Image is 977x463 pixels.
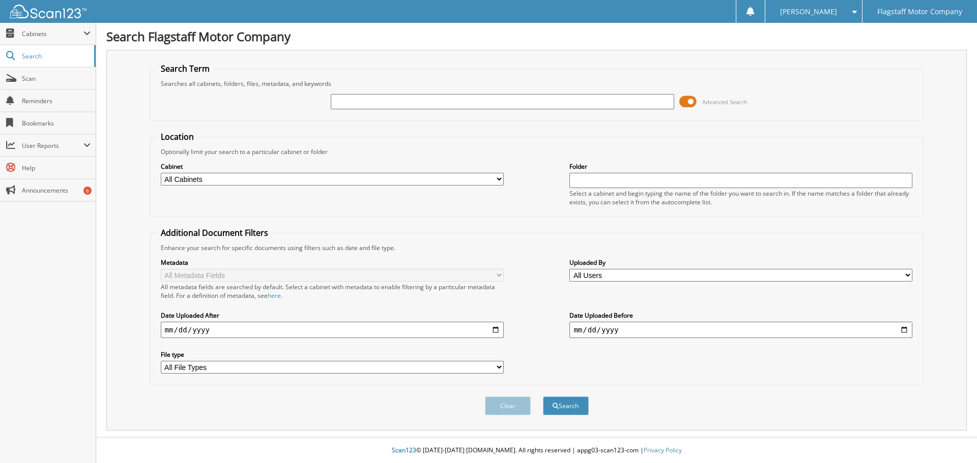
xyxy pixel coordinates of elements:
span: Bookmarks [22,119,91,128]
span: [PERSON_NAME] [780,9,837,15]
span: Advanced Search [702,98,748,106]
a: Privacy Policy [644,446,682,454]
span: Scan123 [392,446,416,454]
span: Scan [22,74,91,83]
div: Searches all cabinets, folders, files, metadata, and keywords [156,79,918,88]
h1: Search Flagstaff Motor Company [106,28,967,45]
label: Date Uploaded After [161,311,504,320]
label: Date Uploaded Before [569,311,912,320]
legend: Location [156,131,199,142]
span: User Reports [22,141,83,150]
legend: Search Term [156,63,215,74]
input: start [161,322,504,338]
span: Cabinets [22,29,83,38]
span: Flagstaff Motor Company [877,9,962,15]
div: All metadata fields are searched by default. Select a cabinet with metadata to enable filtering b... [161,283,504,300]
div: © [DATE]-[DATE] [DOMAIN_NAME]. All rights reserved | appg03-scan123-com | [96,438,977,463]
label: File type [161,350,504,359]
label: Uploaded By [569,258,912,267]
img: scan123-logo-white.svg [10,5,87,18]
span: Reminders [22,97,91,105]
span: Announcements [22,186,91,195]
div: Select a cabinet and begin typing the name of the folder you want to search in. If the name match... [569,189,912,206]
div: 6 [83,187,92,195]
label: Metadata [161,258,504,267]
span: Search [22,52,89,60]
div: Enhance your search for specific documents using filters such as date and file type. [156,243,918,252]
input: end [569,322,912,338]
span: Help [22,164,91,172]
button: Search [543,396,589,415]
button: Clear [485,396,531,415]
label: Cabinet [161,162,504,171]
legend: Additional Document Filters [156,227,273,238]
a: here [268,291,281,300]
label: Folder [569,162,912,171]
div: Optionally limit your search to a particular cabinet or folder [156,147,918,156]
